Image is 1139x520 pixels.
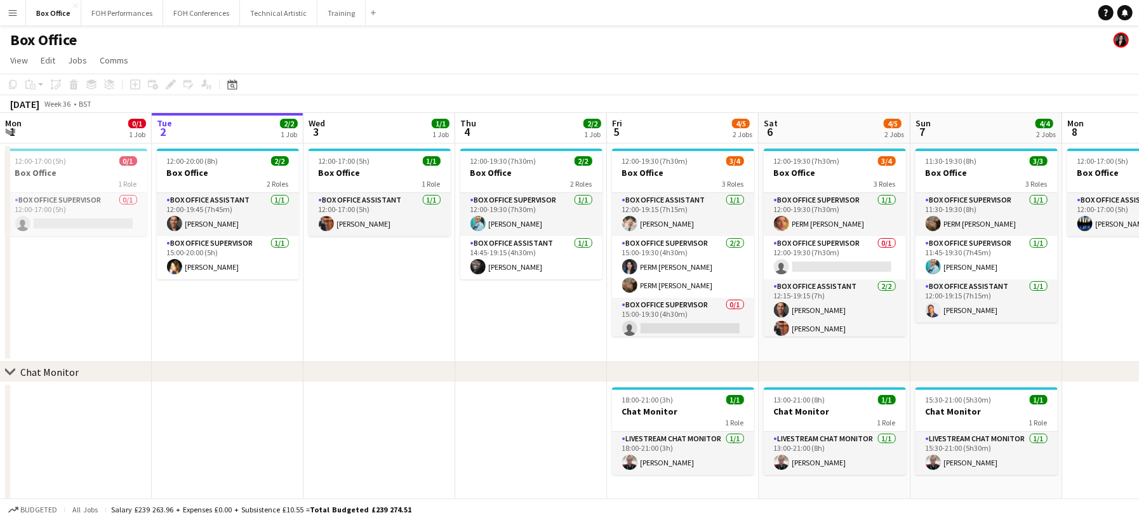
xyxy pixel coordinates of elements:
span: 6 [762,124,778,139]
a: Comms [95,52,133,69]
span: 2/2 [575,156,592,166]
a: Jobs [63,52,92,69]
h3: Chat Monitor [916,406,1058,417]
span: Tue [157,117,172,129]
span: Mon [1067,117,1084,129]
div: BST [79,99,91,109]
h3: Chat Monitor [764,406,906,417]
span: 12:00-17:00 (5h) [1077,156,1129,166]
app-card-role: Box Office Supervisor0/112:00-19:30 (7h30m) [764,236,906,279]
app-card-role: Box Office Supervisor1/112:00-19:30 (7h30m)PERM [PERSON_NAME] [764,193,906,236]
app-card-role: Box Office Supervisor1/111:30-19:30 (8h)PERM [PERSON_NAME] [916,193,1058,236]
span: 12:00-17:00 (5h) [15,156,67,166]
h3: Box Office [764,167,906,178]
app-card-role: Box Office Assistant2/212:15-19:15 (7h)[PERSON_NAME][PERSON_NAME] [764,279,906,341]
button: FOH Performances [81,1,163,25]
app-job-card: 12:00-19:30 (7h30m)3/4Box Office3 RolesBox Office Supervisor1/112:00-19:30 (7h30m)PERM [PERSON_NA... [764,149,906,337]
app-job-card: 18:00-21:00 (3h)1/1Chat Monitor1 RoleLivestream Chat Monitor1/118:00-21:00 (3h)[PERSON_NAME] [612,387,754,475]
span: 12:00-19:30 (7h30m) [774,156,840,166]
h3: Box Office [612,167,754,178]
h3: Box Office [5,167,147,178]
span: Sat [764,117,778,129]
span: 2 Roles [571,179,592,189]
span: 1/1 [1030,395,1048,404]
app-card-role: Livestream Chat Monitor1/115:30-21:00 (5h30m)[PERSON_NAME] [916,432,1058,475]
span: Budgeted [20,505,57,514]
div: 2 Jobs [884,130,904,139]
span: View [10,55,28,66]
app-job-card: 12:00-17:00 (5h)0/1Box Office1 RoleBox Office Supervisor0/112:00-17:00 (5h) [5,149,147,236]
app-card-role: Box Office Supervisor2/215:00-19:30 (4h30m)PERM [PERSON_NAME]PERM [PERSON_NAME] [612,236,754,298]
span: 12:00-19:30 (7h30m) [622,156,688,166]
span: 4 [458,124,476,139]
app-card-role: Livestream Chat Monitor1/113:00-21:00 (8h)[PERSON_NAME] [764,432,906,475]
span: 1 Role [726,418,744,427]
div: 1 Job [584,130,601,139]
span: 1/1 [432,119,450,128]
span: 5 [610,124,622,139]
span: 3 [307,124,325,139]
div: 2 Jobs [733,130,752,139]
app-card-role: Box Office Supervisor0/115:00-19:30 (4h30m) [612,298,754,341]
span: 1/1 [878,395,896,404]
span: 3 Roles [1026,179,1048,189]
app-card-role: Box Office Supervisor1/111:45-19:30 (7h45m)[PERSON_NAME] [916,236,1058,279]
span: 2/2 [280,119,298,128]
span: Edit [41,55,55,66]
span: 12:00-17:00 (5h) [319,156,370,166]
span: 4/4 [1036,119,1053,128]
app-card-role: Box Office Assistant1/112:00-19:45 (7h45m)[PERSON_NAME] [157,193,299,236]
span: 3 Roles [874,179,896,189]
div: Chat Monitor [20,366,79,378]
div: 1 Job [432,130,449,139]
span: Comms [100,55,128,66]
span: All jobs [70,505,100,514]
div: [DATE] [10,98,39,110]
span: 15:30-21:00 (5h30m) [926,395,992,404]
span: 11:30-19:30 (8h) [926,156,977,166]
span: 2 [155,124,172,139]
button: FOH Conferences [163,1,240,25]
span: 1 Role [422,179,441,189]
app-job-card: 13:00-21:00 (8h)1/1Chat Monitor1 RoleLivestream Chat Monitor1/113:00-21:00 (8h)[PERSON_NAME] [764,387,906,475]
span: 2/2 [583,119,601,128]
div: 1 Job [129,130,145,139]
app-user-avatar: Lexi Clare [1114,32,1129,48]
span: 3 Roles [723,179,744,189]
h3: Chat Monitor [612,406,754,417]
span: 3/4 [878,156,896,166]
span: 0/1 [119,156,137,166]
span: Week 36 [42,99,74,109]
app-card-role: Box Office Supervisor1/112:00-19:30 (7h30m)[PERSON_NAME] [460,193,603,236]
h3: Box Office [157,167,299,178]
span: 1/1 [726,395,744,404]
span: Jobs [68,55,87,66]
app-card-role: Box Office Assistant1/114:45-19:15 (4h30m)[PERSON_NAME] [460,236,603,279]
span: 2/2 [271,156,289,166]
app-job-card: 12:00-17:00 (5h)1/1Box Office1 RoleBox Office Assistant1/112:00-17:00 (5h)[PERSON_NAME] [309,149,451,236]
span: 4/5 [884,119,902,128]
app-job-card: 11:30-19:30 (8h)3/3Box Office3 RolesBox Office Supervisor1/111:30-19:30 (8h)PERM [PERSON_NAME]Box... [916,149,1058,323]
span: 1 Role [119,179,137,189]
div: 12:00-19:30 (7h30m)3/4Box Office3 RolesBox Office Assistant1/112:00-19:15 (7h15m)[PERSON_NAME]Box... [612,149,754,337]
span: 1 Role [1029,418,1048,427]
span: 8 [1065,124,1084,139]
span: 12:00-20:00 (8h) [167,156,218,166]
div: 2 Jobs [1036,130,1056,139]
h3: Box Office [309,167,451,178]
span: 13:00-21:00 (8h) [774,395,825,404]
div: 12:00-19:30 (7h30m)2/2Box Office2 RolesBox Office Supervisor1/112:00-19:30 (7h30m)[PERSON_NAME]Bo... [460,149,603,279]
span: 3/3 [1030,156,1048,166]
app-job-card: 15:30-21:00 (5h30m)1/1Chat Monitor1 RoleLivestream Chat Monitor1/115:30-21:00 (5h30m)[PERSON_NAME] [916,387,1058,475]
h1: Box Office [10,30,77,50]
a: View [5,52,33,69]
div: 12:00-20:00 (8h)2/2Box Office2 RolesBox Office Assistant1/112:00-19:45 (7h45m)[PERSON_NAME]Box Of... [157,149,299,279]
a: Edit [36,52,60,69]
